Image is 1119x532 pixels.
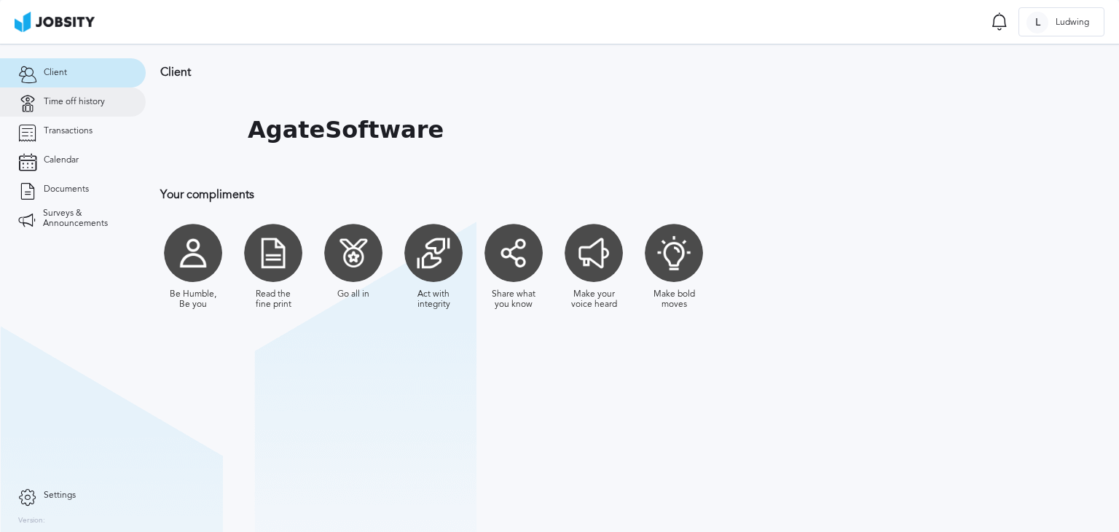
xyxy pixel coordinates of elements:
div: Be Humble, Be you [168,289,219,310]
span: Ludwing [1048,17,1096,28]
div: Read the fine print [248,289,299,310]
div: Act with integrity [408,289,459,310]
span: Client [44,68,67,78]
div: Make your voice heard [568,289,619,310]
span: Calendar [44,155,79,165]
button: LLudwing [1018,7,1104,36]
span: Documents [44,184,89,195]
h3: Client [160,66,951,79]
span: Settings [44,490,76,501]
div: Make bold moves [648,289,699,310]
div: Go all in [337,289,369,300]
img: ab4bad089aa723f57921c736e9817d99.png [15,12,95,32]
h1: AgateSoftware [248,117,444,144]
span: Time off history [44,97,105,107]
h3: Your compliments [160,188,951,201]
span: Surveys & Announcements [43,208,127,229]
div: Share what you know [488,289,539,310]
span: Transactions [44,126,93,136]
div: L [1026,12,1048,34]
label: Version: [18,517,45,525]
